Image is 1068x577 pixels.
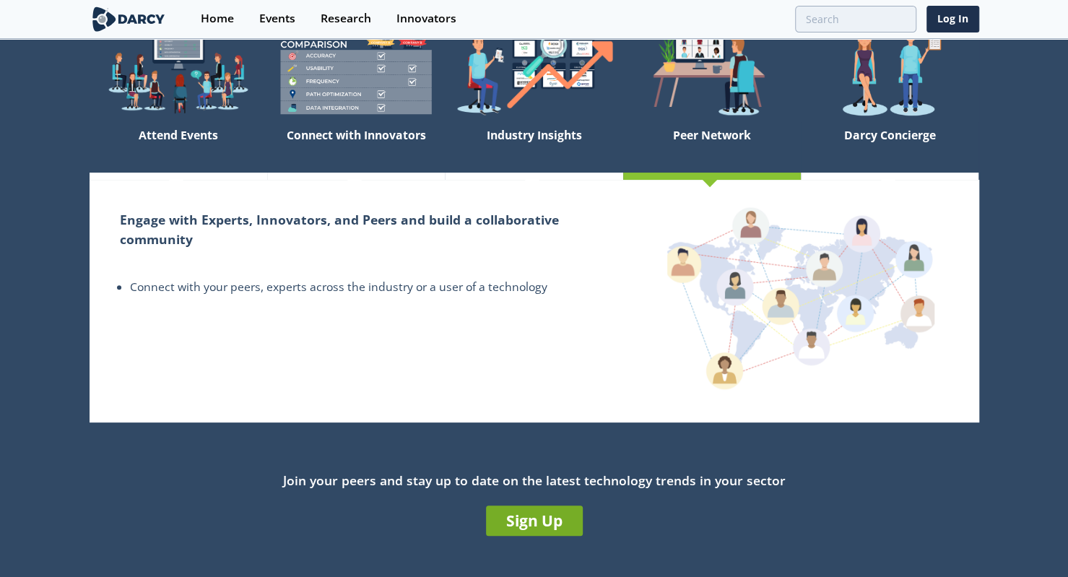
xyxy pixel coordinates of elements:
[90,122,267,173] div: Attend Events
[445,122,622,173] div: Industry Insights
[926,6,979,32] a: Log In
[90,6,168,32] img: logo-wide.svg
[801,122,978,173] div: Darcy Concierge
[667,205,934,389] img: peer-network-4b24cf0a691af4c61cae572e598c8d44.png
[259,13,295,25] div: Events
[486,506,583,536] a: Sign Up
[267,122,445,173] div: Connect with Innovators
[801,22,978,122] img: welcome-concierge-wide-20dccca83e9cbdbb601deee24fb8df72.png
[623,22,801,122] img: welcome-attend-b816887fc24c32c29d1763c6e0ddb6e6.png
[321,13,371,25] div: Research
[445,22,622,122] img: welcome-find-a12191a34a96034fcac36f4ff4d37733.png
[120,210,593,248] h2: Engage with Experts, Innovators, and Peers and build a collaborative community
[130,279,593,296] li: Connect with your peers, experts across the industry or a user of a technology
[623,122,801,173] div: Peer Network
[267,22,445,122] img: welcome-compare-1b687586299da8f117b7ac84fd957760.png
[90,22,267,122] img: welcome-explore-560578ff38cea7c86bcfe544b5e45342.png
[795,6,916,32] input: Advanced Search
[201,13,234,25] div: Home
[396,13,456,25] div: Innovators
